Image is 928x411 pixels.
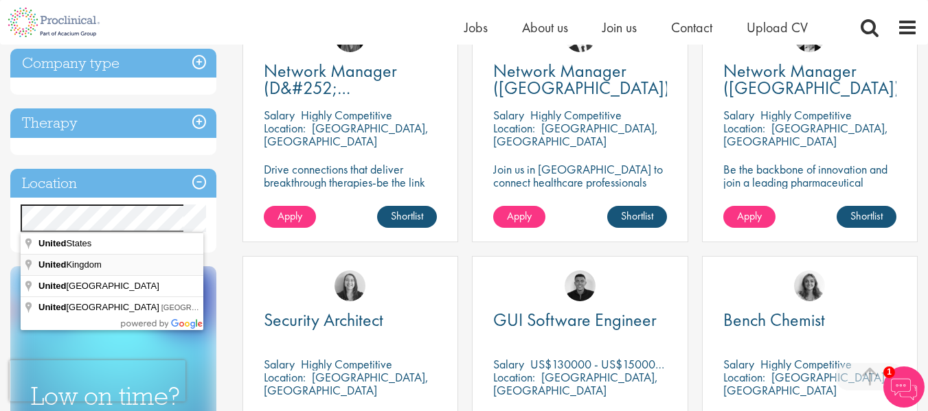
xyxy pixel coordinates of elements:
[493,356,524,372] span: Salary
[747,19,808,36] a: Upload CV
[723,312,896,329] a: Bench Chemist
[522,19,568,36] a: About us
[377,206,437,228] a: Shortlist
[264,120,306,136] span: Location:
[493,107,524,123] span: Salary
[264,312,437,329] a: Security Architect
[264,120,429,149] p: [GEOGRAPHIC_DATA], [GEOGRAPHIC_DATA]
[723,120,888,149] p: [GEOGRAPHIC_DATA], [GEOGRAPHIC_DATA]
[31,383,196,410] h3: Low on time?
[264,62,437,97] a: Network Manager (D&#252;[GEOGRAPHIC_DATA])
[493,59,670,99] span: Network Manager ([GEOGRAPHIC_DATA])
[493,206,545,228] a: Apply
[607,206,667,228] a: Shortlist
[10,49,216,78] h3: Company type
[10,169,216,198] h3: Location
[723,163,896,215] p: Be the backbone of innovation and join a leading pharmaceutical company to help keep life-changin...
[723,308,825,331] span: Bench Chemist
[723,120,765,136] span: Location:
[530,107,622,123] p: Highly Competitive
[38,281,66,291] span: United
[737,209,762,223] span: Apply
[723,369,765,385] span: Location:
[671,19,712,36] a: Contact
[493,369,658,398] p: [GEOGRAPHIC_DATA], [GEOGRAPHIC_DATA]
[493,308,657,331] span: GUI Software Engineer
[301,107,392,123] p: Highly Competitive
[38,259,66,270] span: United
[264,163,437,215] p: Drive connections that deliver breakthrough therapies-be the link between innovation and impact i...
[10,108,216,138] h3: Therapy
[264,308,383,331] span: Security Architect
[264,107,295,123] span: Salary
[530,356,714,372] p: US$130000 - US$150000 per annum
[335,270,365,301] img: Mia Kellerman
[723,59,900,99] span: Network Manager ([GEOGRAPHIC_DATA])
[264,206,316,228] a: Apply
[493,369,535,385] span: Location:
[837,206,896,228] a: Shortlist
[493,163,666,228] p: Join us in [GEOGRAPHIC_DATA] to connect healthcare professionals with breakthrough therapies and ...
[38,302,161,312] span: [GEOGRAPHIC_DATA]
[493,312,666,329] a: GUI Software Engineer
[723,62,896,97] a: Network Manager ([GEOGRAPHIC_DATA])
[38,259,104,270] span: Kingdom
[493,62,666,97] a: Network Manager ([GEOGRAPHIC_DATA])
[723,107,754,123] span: Salary
[264,356,295,372] span: Salary
[602,19,637,36] a: Join us
[507,209,532,223] span: Apply
[264,59,435,117] span: Network Manager (D&#252;[GEOGRAPHIC_DATA])
[883,366,925,408] img: Chatbot
[760,356,852,372] p: Highly Competitive
[493,120,535,136] span: Location:
[883,366,895,378] span: 1
[464,19,488,36] a: Jobs
[565,270,596,301] img: Christian Andersen
[38,238,93,248] span: States
[264,369,306,385] span: Location:
[760,107,852,123] p: Highly Competitive
[794,270,825,301] img: Jackie Cerchio
[264,369,429,398] p: [GEOGRAPHIC_DATA], [GEOGRAPHIC_DATA]
[723,356,754,372] span: Salary
[10,360,185,401] iframe: reCAPTCHA
[301,356,392,372] p: Highly Competitive
[723,206,776,228] a: Apply
[161,303,488,312] span: [GEOGRAPHIC_DATA], [GEOGRAPHIC_DATA], [GEOGRAPHIC_DATA], [GEOGRAPHIC_DATA]
[278,209,302,223] span: Apply
[723,369,888,398] p: [GEOGRAPHIC_DATA], [GEOGRAPHIC_DATA]
[38,238,66,248] span: United
[38,302,66,312] span: United
[493,120,658,149] p: [GEOGRAPHIC_DATA], [GEOGRAPHIC_DATA]
[38,281,161,291] span: [GEOGRAPHIC_DATA]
